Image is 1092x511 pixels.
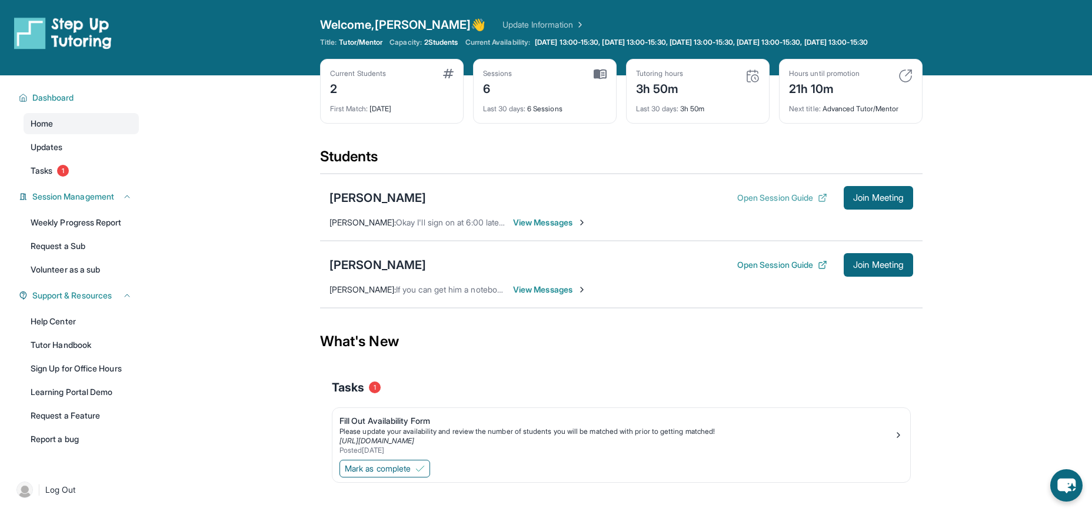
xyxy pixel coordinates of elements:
div: Sessions [483,69,512,78]
img: card [745,69,760,83]
a: Updates [24,137,139,158]
button: chat-button [1050,469,1083,502]
a: |Log Out [12,477,139,503]
button: Session Management [28,191,132,203]
span: [PERSON_NAME] : [329,217,396,227]
img: Chevron Right [573,19,585,31]
div: 3h 50m [636,97,760,114]
span: Current Availability: [465,38,530,47]
a: Report a bug [24,429,139,450]
a: Home [24,113,139,134]
span: [PERSON_NAME] : [329,284,396,294]
a: [URL][DOMAIN_NAME] [339,436,414,445]
span: Session Management [32,191,114,203]
span: [DATE] 13:00-15:30, [DATE] 13:00-15:30, [DATE] 13:00-15:30, [DATE] 13:00-15:30, [DATE] 13:00-15:30 [535,38,868,47]
button: Open Session Guide [737,192,827,204]
button: Mark as complete [339,460,430,477]
a: Learning Portal Demo [24,381,139,403]
span: Next title : [789,104,821,113]
span: Updates [31,141,63,153]
span: Home [31,118,53,130]
span: Mark as complete [345,463,411,474]
a: Fill Out Availability FormPlease update your availability and review the number of students you w... [332,408,910,457]
a: Sign Up for Office Hours [24,358,139,379]
span: Dashboard [32,92,74,104]
span: Tasks [31,165,52,177]
div: Tutoring hours [636,69,683,78]
button: Support & Resources [28,290,132,301]
img: Chevron-Right [577,285,587,294]
div: Advanced Tutor/Mentor [789,97,913,114]
span: Join Meeting [853,194,904,201]
div: [PERSON_NAME] [329,190,426,206]
span: 1 [57,165,69,177]
img: card [594,69,607,79]
span: View Messages [513,284,587,296]
span: Okay I'll sign on at 6:00 later [DATE] I just saw your text [396,217,602,227]
span: | [38,483,41,497]
span: Tutor/Mentor [339,38,382,47]
a: Request a Feature [24,405,139,426]
img: Chevron-Right [577,218,587,227]
span: 2 Students [424,38,458,47]
span: Welcome, [PERSON_NAME] 👋 [320,16,486,33]
span: View Messages [513,217,587,228]
div: Fill Out Availability Form [339,415,894,427]
span: Tasks [332,379,364,396]
span: Last 30 days : [483,104,525,113]
a: Update Information [502,19,585,31]
div: 2 [330,78,386,97]
img: user-img [16,482,33,498]
span: Capacity: [389,38,422,47]
div: 3h 50m [636,78,683,97]
div: Please update your availability and review the number of students you will be matched with prior ... [339,427,894,436]
div: 21h 10m [789,78,860,97]
button: Dashboard [28,92,132,104]
a: Volunteer as a sub [24,259,139,280]
div: Students [320,147,923,173]
span: Support & Resources [32,290,112,301]
div: Current Students [330,69,386,78]
a: Weekly Progress Report [24,212,139,233]
a: [DATE] 13:00-15:30, [DATE] 13:00-15:30, [DATE] 13:00-15:30, [DATE] 13:00-15:30, [DATE] 13:00-15:30 [532,38,870,47]
img: Mark as complete [415,464,425,473]
span: Join Meeting [853,261,904,268]
span: Last 30 days : [636,104,678,113]
img: card [443,69,454,78]
div: What's New [320,316,923,367]
a: Tutor Handbook [24,334,139,356]
button: Join Meeting [844,186,913,210]
button: Join Meeting [844,253,913,277]
button: Open Session Guide [737,259,827,271]
span: First Match : [330,104,368,113]
a: Request a Sub [24,235,139,257]
a: Tasks1 [24,160,139,181]
div: 6 Sessions [483,97,607,114]
div: 6 [483,78,512,97]
span: 1 [369,381,381,393]
img: card [898,69,913,83]
div: [DATE] [330,97,454,114]
span: Title: [320,38,337,47]
div: Posted [DATE] [339,446,894,455]
a: Help Center [24,311,139,332]
div: Hours until promotion [789,69,860,78]
img: logo [14,16,112,49]
span: Log Out [45,484,76,496]
div: [PERSON_NAME] [329,257,426,273]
